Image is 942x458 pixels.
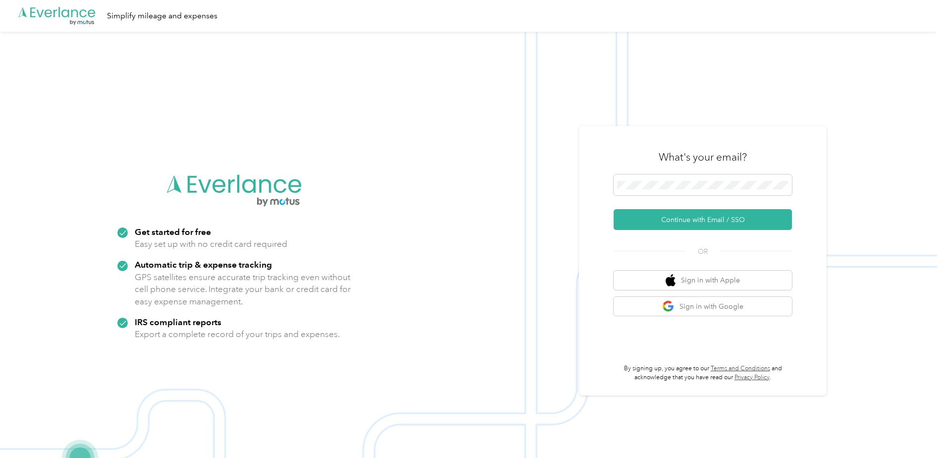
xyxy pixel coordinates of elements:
[135,227,211,237] strong: Get started for free
[135,317,221,327] strong: IRS compliant reports
[685,246,720,257] span: OR
[135,259,272,270] strong: Automatic trip & expense tracking
[135,328,340,341] p: Export a complete record of your trips and expenses.
[135,238,287,250] p: Easy set up with no credit card required
[614,297,792,316] button: google logoSign in with Google
[659,150,747,164] h3: What's your email?
[614,364,792,382] p: By signing up, you agree to our and acknowledge that you have read our .
[107,10,217,22] div: Simplify mileage and expenses
[614,209,792,230] button: Continue with Email / SSO
[711,365,770,372] a: Terms and Conditions
[734,374,770,381] a: Privacy Policy
[666,274,676,286] img: apple logo
[135,271,351,308] p: GPS satellites ensure accurate trip tracking even without cell phone service. Integrate your bank...
[614,271,792,290] button: apple logoSign in with Apple
[662,300,675,313] img: google logo
[887,402,942,458] iframe: Everlance-gr Chat Button Frame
